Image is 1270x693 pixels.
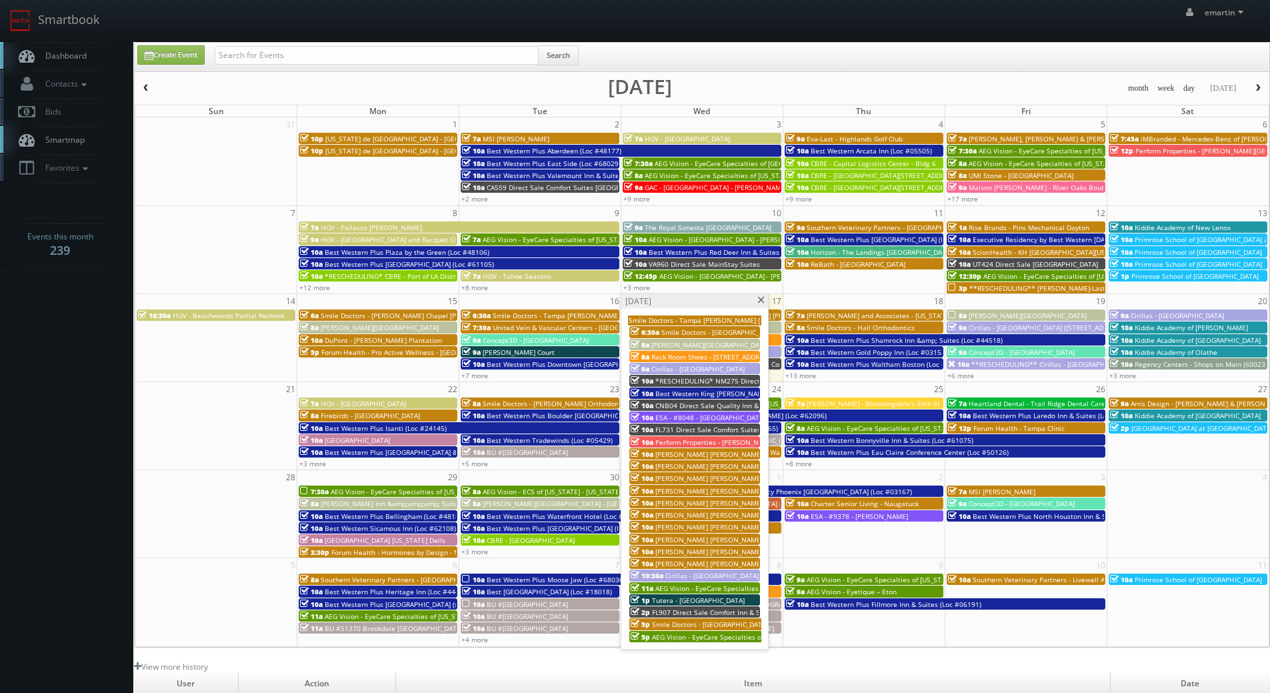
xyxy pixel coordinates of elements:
span: 3:30p [300,548,329,557]
span: [PERSON_NAME] [PERSON_NAME] Group - [GEOGRAPHIC_DATA], [GEOGRAPHIC_DATA] (Golden) - [STREET_ADDRESS] [655,498,1019,508]
span: Primrose School of [GEOGRAPHIC_DATA] [1135,575,1262,584]
span: **RESCHEDULING** [PERSON_NAME]-Last - [GEOGRAPHIC_DATA] [969,283,1177,293]
span: [PERSON_NAME] Court [483,348,555,357]
span: 10a [1110,259,1133,269]
span: 10a [624,247,647,257]
span: 10a [1110,360,1133,369]
span: 10a [462,575,485,584]
span: AEG Vision - EyeCare Specialties of [US_STATE] – Drs. [PERSON_NAME] and [PERSON_NAME]-Ost and Ass... [807,424,1199,433]
a: +9 more [785,194,812,203]
span: Best Western Plus Aberdeen (Loc #48177) [487,146,621,155]
span: UMI Stone - [GEOGRAPHIC_DATA] [969,171,1073,180]
span: Concept3D - [GEOGRAPHIC_DATA] [969,348,1075,357]
span: Horizon - The Landings [GEOGRAPHIC_DATA] [811,247,952,257]
span: Primrose School of [GEOGRAPHIC_DATA] [1131,271,1259,281]
a: +3 more [461,547,488,556]
span: Regency Centers - Shops on Main (60023) [1135,360,1267,369]
span: 10a [1110,223,1133,232]
span: AEG Vision - EyeCare Specialties of [US_STATE] - In Focus Vision Center [645,171,870,180]
span: 8a [631,352,649,362]
span: 10:30a [631,571,663,580]
span: 10a [462,411,485,420]
span: [PERSON_NAME] [PERSON_NAME] Group - [GEOGRAPHIC_DATA], [GEOGRAPHIC_DATA] (Golden) - [STREET_ADDRESS] [655,522,1019,532]
span: [PERSON_NAME], [PERSON_NAME] & [PERSON_NAME], LLC - [GEOGRAPHIC_DATA] [969,134,1225,143]
span: 10a [462,512,485,521]
span: 10a [631,535,653,544]
span: 7a [948,487,967,496]
span: Dashboard [39,50,87,61]
span: 12p [1110,146,1133,155]
span: [PERSON_NAME] and Associates - [US_STATE][GEOGRAPHIC_DATA] [807,311,1016,320]
span: AEG Vision - EyeCare Specialties of [US_STATE] - Carolina Family Vision [969,159,1194,168]
span: 9a [300,235,319,244]
span: AEG Vision - EyeCare Specialties of [GEOGRAPHIC_DATA][US_STATE] - [GEOGRAPHIC_DATA] [655,159,940,168]
span: 6:30a [462,311,491,320]
span: 10a [948,411,971,420]
a: Create Event [137,45,205,65]
span: 10a [300,247,323,257]
span: CBRE - Capital Logistics Center - Bldg 6 [811,159,936,168]
span: 1a [948,223,967,232]
span: Kiddie Academy of [GEOGRAPHIC_DATA] [1135,335,1261,345]
span: The Royal Sonesta [GEOGRAPHIC_DATA] [645,223,771,232]
a: +7 more [461,371,488,380]
span: 9a [624,223,643,232]
span: 10a [631,401,653,410]
span: 9a [786,223,805,232]
span: 10a [948,575,971,584]
span: 7a [624,134,643,143]
span: 8a [462,487,481,496]
span: [PERSON_NAME] [PERSON_NAME] Group - [GEOGRAPHIC_DATA], [GEOGRAPHIC_DATA] (Fry) - [STREET_ADDRESS] [655,474,1006,483]
span: ESA - #8048 - [GEOGRAPHIC_DATA] [655,413,765,422]
span: 8a [300,323,319,332]
span: 10a [631,559,653,568]
span: 12p [948,424,971,433]
span: United Vein & Vascular Centers - [GEOGRAPHIC_DATA] [493,323,664,332]
span: Smile Doctors - Tampa [PERSON_NAME] [PERSON_NAME] Orthodontics [493,311,719,320]
span: 10a [624,235,647,244]
span: Best Western Plus [GEOGRAPHIC_DATA] (Loc #61105) [325,259,494,269]
span: HGV - Pallazzo [PERSON_NAME] [321,223,422,232]
span: Best Western Plus North Houston Inn & Suites (Loc #44475) [973,512,1165,521]
span: AEG Vision - [GEOGRAPHIC_DATA] - [PERSON_NAME][GEOGRAPHIC_DATA] [649,235,878,244]
span: Cirillas - [GEOGRAPHIC_DATA] [1131,311,1224,320]
span: 12:45p [624,271,657,281]
span: AEG Vision - EyeCare Specialties of [US_STATE] – Southwest Orlando Eye Care [331,487,579,496]
span: 10a [462,171,485,180]
span: 9a [1110,311,1129,320]
span: Kiddie Academy of New Lenox [1135,223,1231,232]
span: 10a [786,183,809,192]
span: Southern Veterinary Partners - [GEOGRAPHIC_DATA] [321,575,486,584]
span: 10a [300,271,323,281]
span: [PERSON_NAME] [PERSON_NAME] Group - [GEOGRAPHIC_DATA], [GEOGRAPHIC_DATA] (Fry) - [STREET_ADDRESS] [655,450,1006,459]
span: 7a [462,235,481,244]
span: Best Western Plus Moose Jaw (Loc #68030) [487,575,625,584]
span: 8a [948,171,967,180]
span: 10a [462,360,485,369]
span: CBRE - [GEOGRAPHIC_DATA][STREET_ADDRESS][GEOGRAPHIC_DATA] [811,183,1024,192]
span: 10a [786,499,809,508]
span: 10a [462,146,485,155]
span: ScionHealth - KH [GEOGRAPHIC_DATA][US_STATE] [973,247,1130,257]
span: [PERSON_NAME][GEOGRAPHIC_DATA] [651,340,769,350]
span: 7a [948,399,967,408]
span: 9a [786,134,805,143]
span: Primrose School of [GEOGRAPHIC_DATA] [1135,247,1262,257]
span: Best Western Arcata Inn (Loc #05505) [811,146,932,155]
span: Best Western Plus [GEOGRAPHIC_DATA] (Loc #64008) [811,235,980,244]
span: [PERSON_NAME] [PERSON_NAME] Group - [GEOGRAPHIC_DATA], [GEOGRAPHIC_DATA] ([GEOGRAPHIC_DATA]) - [S... [655,547,1062,556]
a: +6 more [947,371,974,380]
span: emartin [1205,7,1247,18]
a: +13 more [785,371,816,380]
span: 7:30a [948,146,977,155]
span: 7a [786,399,805,408]
span: 2p [1110,424,1129,433]
span: Best Western Plus East Side (Loc #68029) [487,159,621,168]
span: 10p [300,134,323,143]
span: 7a [300,399,319,408]
a: +8 more [785,459,812,468]
span: Kiddie Academy of [GEOGRAPHIC_DATA] [1135,411,1261,420]
span: 8a [462,399,481,408]
a: +3 more [299,459,326,468]
span: 10a [786,247,809,257]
